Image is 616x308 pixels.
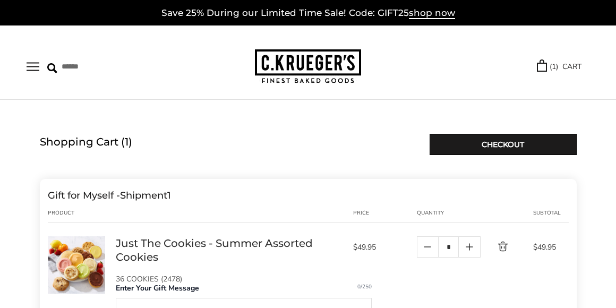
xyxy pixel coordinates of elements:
span: $49.95 [353,242,412,252]
h1: Shopping Cart (1) [40,133,132,158]
a: Save 25% During our Limited Time Sale! Code: GIFT25shop now [161,7,455,19]
span: Gift for Myself - [48,190,120,201]
img: C.KRUEGER'S [255,49,361,84]
input: Quantity Input [438,237,459,257]
button: Open navigation [27,62,39,71]
a: Quantity plus button [459,237,480,257]
img: C. Krueger's. image [48,236,105,294]
img: Search [47,63,57,73]
a: Just The Cookies - Summer Assorted Cookies [116,236,343,264]
div: Product [48,209,116,217]
div: Price [353,209,417,217]
div: Enter Your Gift Message [116,283,372,298]
span: shop now [409,7,455,19]
div: Shipment [48,190,171,201]
span: 1 [167,190,171,201]
a: (1) CART [537,61,581,73]
div: QUANTITY [417,209,481,217]
a: Checkout [430,134,577,155]
div: Subtotal [533,209,569,217]
a: Quantity minus button [417,237,438,257]
a: Delete product [481,241,509,253]
span: 0/250 [357,283,372,293]
span: $49.95 [533,242,569,252]
p: 36 COOKIES (2478) [116,276,343,283]
input: Search [47,58,162,75]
